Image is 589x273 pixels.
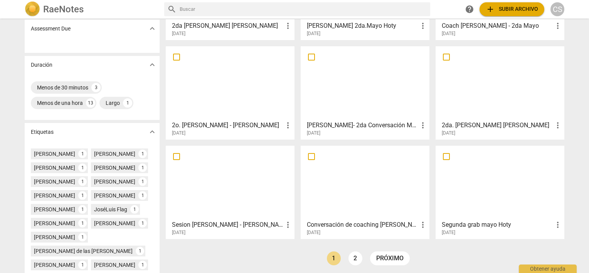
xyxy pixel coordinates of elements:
[168,148,292,236] a: Sesion [PERSON_NAME] - [PERSON_NAME][DATE]
[138,163,147,172] div: 1
[418,220,427,229] span: more_vert
[465,5,474,14] span: help
[553,21,562,30] span: more_vert
[486,5,538,14] span: Subir archivo
[307,229,320,236] span: [DATE]
[172,21,283,30] h3: 2da de mayo Isabel Olid
[106,99,120,107] div: Largo
[442,121,553,130] h3: 2da. de Mayo Cynthia Castaneda
[418,121,427,130] span: more_vert
[442,220,553,229] h3: Segunda grab mayo Hoty
[480,2,544,16] button: Subir
[303,148,427,236] a: Conversación de coaching [PERSON_NAME][DATE]
[146,59,158,71] button: Mostrar más
[418,21,427,30] span: more_vert
[307,121,418,130] h3: Viviana- 2da Conversación Mayo
[348,251,362,265] a: Page 2
[442,229,455,236] span: [DATE]
[34,219,75,227] div: [PERSON_NAME]
[78,205,87,214] div: 1
[148,127,157,136] span: expand_more
[172,229,185,236] span: [DATE]
[94,164,135,172] div: [PERSON_NAME]
[442,30,455,37] span: [DATE]
[94,192,135,199] div: [PERSON_NAME]
[34,192,75,199] div: [PERSON_NAME]
[438,49,562,136] a: 2da. [PERSON_NAME] [PERSON_NAME][DATE]
[94,219,135,227] div: [PERSON_NAME]
[370,251,410,265] a: próximo
[34,261,75,269] div: [PERSON_NAME]
[172,220,283,229] h3: Sesion Cintia Alvado - Claudia
[172,130,185,136] span: [DATE]
[138,177,147,186] div: 1
[442,21,553,30] h3: Coach Roxana Guerrero - 2da Mayo
[34,178,75,185] div: [PERSON_NAME]
[34,150,75,158] div: [PERSON_NAME]
[94,178,135,185] div: [PERSON_NAME]
[78,233,87,241] div: 1
[91,83,101,92] div: 3
[78,150,87,158] div: 1
[148,24,157,33] span: expand_more
[43,4,84,15] h2: RaeNotes
[78,177,87,186] div: 1
[442,130,455,136] span: [DATE]
[180,3,427,15] input: Buscar
[307,130,320,136] span: [DATE]
[25,2,158,17] a: LogoRaeNotes
[172,30,185,37] span: [DATE]
[31,25,71,33] p: Assessment Due
[303,49,427,136] a: [PERSON_NAME]- 2da Conversación Mayo[DATE]
[94,206,127,213] div: JoséLuis Flag
[146,126,158,138] button: Mostrar más
[327,251,341,265] a: Page 1 is your current page
[94,150,135,158] div: [PERSON_NAME]
[78,163,87,172] div: 1
[553,121,562,130] span: more_vert
[553,220,562,229] span: more_vert
[486,5,495,14] span: add
[25,2,40,17] img: Logo
[307,220,418,229] h3: Conversación de coaching LUCY
[283,121,293,130] span: more_vert
[146,23,158,34] button: Mostrar más
[307,21,418,30] h3: Graciela Soraide 2da.Mayo Hoty
[123,98,132,108] div: 1
[138,191,147,200] div: 1
[37,84,88,91] div: Menos de 30 minutos
[34,233,75,241] div: [PERSON_NAME]
[283,21,293,30] span: more_vert
[172,121,283,130] h3: 2o. de mayo - Claudia Ramirez
[138,261,147,269] div: 1
[283,220,293,229] span: more_vert
[438,148,562,236] a: Segunda grab mayo Hoty[DATE]
[86,98,95,108] div: 13
[167,5,177,14] span: search
[37,99,83,107] div: Menos de una hora
[31,61,52,69] p: Duración
[94,261,135,269] div: [PERSON_NAME]
[34,164,75,172] div: [PERSON_NAME]
[307,30,320,37] span: [DATE]
[550,2,564,16] button: CS
[463,2,476,16] a: Obtener ayuda
[138,219,147,228] div: 1
[34,206,75,213] div: [PERSON_NAME]
[519,265,577,273] div: Obtener ayuda
[168,49,292,136] a: 2o. [PERSON_NAME] - [PERSON_NAME][DATE]
[31,128,54,136] p: Etiquetas
[78,219,87,228] div: 1
[34,247,133,255] div: [PERSON_NAME] de las [PERSON_NAME]
[78,191,87,200] div: 1
[130,205,139,214] div: 1
[138,150,147,158] div: 1
[136,247,144,255] div: 1
[148,60,157,69] span: expand_more
[78,261,87,269] div: 1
